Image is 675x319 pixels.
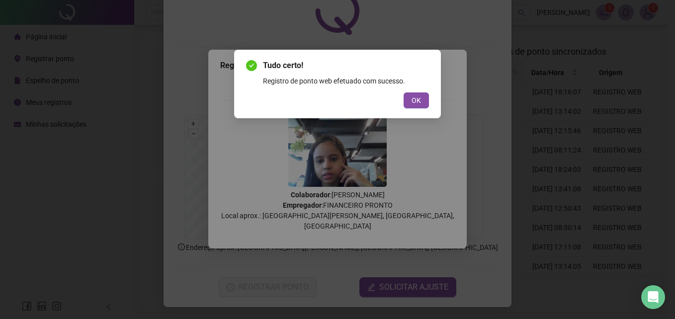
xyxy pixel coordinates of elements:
button: OK [404,92,429,108]
span: Tudo certo! [263,60,429,72]
div: Open Intercom Messenger [641,285,665,309]
span: OK [412,95,421,106]
div: Registro de ponto web efetuado com sucesso. [263,76,429,86]
span: check-circle [246,60,257,71]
